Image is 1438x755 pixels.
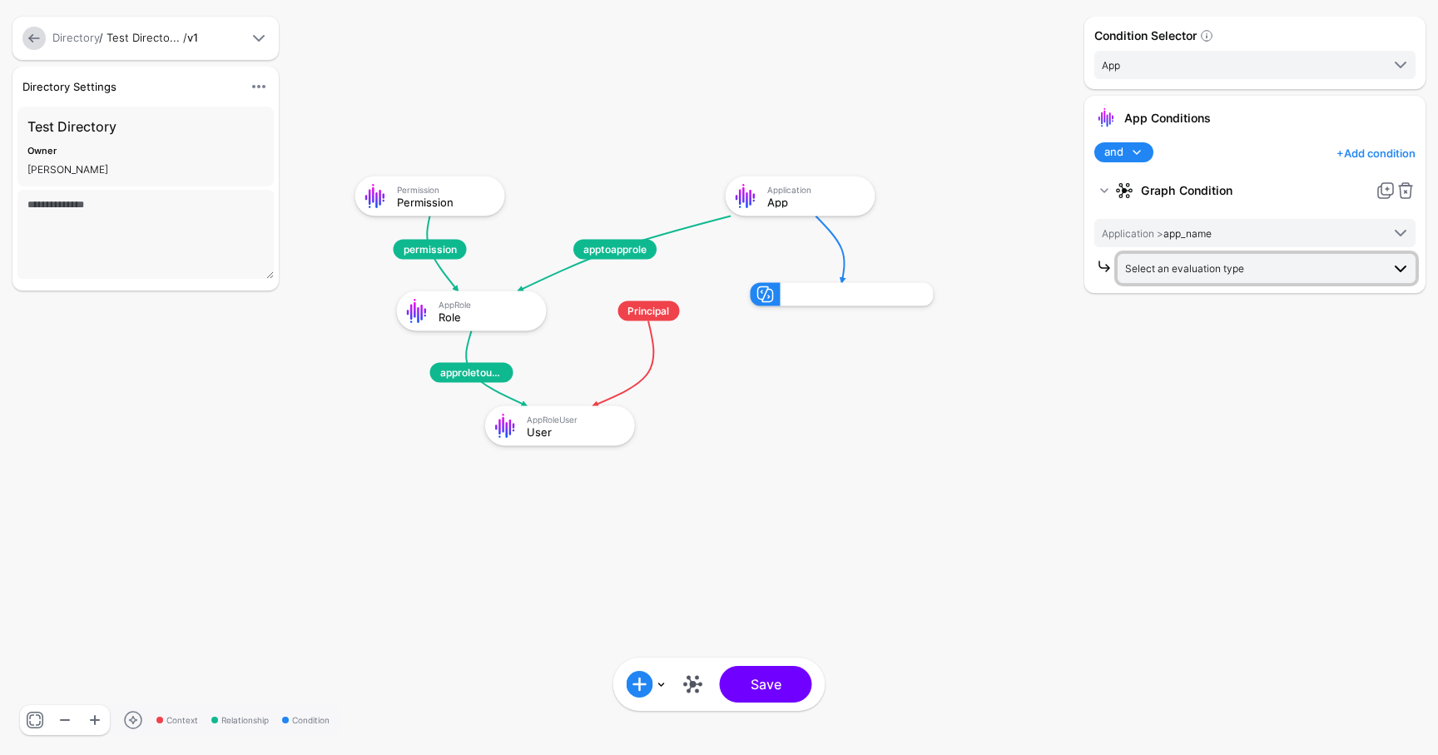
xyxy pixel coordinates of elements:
div: Permission [397,184,493,194]
img: svg+xml;base64,PD94bWwgdmVyc2lvbj0iMS4wIiBlbmNvZGluZz0idXRmLTgiPz4KPCEtLSBHZW5lcmF0b3I6IEFkb2JlIE... [731,181,761,211]
div: App [767,196,864,207]
a: Add condition [1336,140,1416,166]
strong: Owner [27,145,57,156]
img: svg+xml;base64,PD94bWwgdmVyc2lvbj0iMS4wIiBlbmNvZGluZz0idXRmLTgiPz4KPCEtLSBHZW5lcmF0b3I6IEFkb2JlIE... [1094,106,1118,129]
div: Application [767,184,864,194]
strong: v1 [187,31,198,44]
div: User [527,425,623,437]
h3: Test Directory [27,117,264,137]
span: + [1336,147,1344,160]
div: Role [439,310,535,322]
span: Condition [282,714,330,727]
button: Save [720,666,812,703]
span: Relationship [211,714,269,727]
app-identifier: [PERSON_NAME] [27,163,108,176]
strong: Condition Selector [1094,28,1197,42]
strong: Graph Condition [1141,176,1369,206]
span: approletouser [430,363,513,383]
span: Application > [1102,227,1163,240]
div: AppRole [439,299,535,309]
a: Directory [52,31,99,44]
span: Principal [617,301,679,321]
span: Context [156,714,198,727]
img: svg+xml;base64,PD94bWwgdmVyc2lvbj0iMS4wIiBlbmNvZGluZz0idXRmLTgiPz4KPCEtLSBHZW5lcmF0b3I6IEFkb2JlIE... [360,181,390,211]
div: Directory Settings [16,78,242,95]
span: apptoapprole [573,240,657,260]
strong: App Conditions [1124,111,1211,125]
span: and [1104,144,1123,161]
img: svg+xml;base64,PD94bWwgdmVyc2lvbj0iMS4wIiBlbmNvZGluZz0idXRmLTgiPz4KPCEtLSBHZW5lcmF0b3I6IEFkb2JlIE... [490,411,520,441]
div: AppRoleUser [527,414,623,424]
span: app_name [1102,227,1212,240]
span: permission [394,240,467,260]
div: / Test Directo... / [49,30,245,47]
img: svg+xml;base64,PD94bWwgdmVyc2lvbj0iMS4wIiBlbmNvZGluZz0idXRmLTgiPz4KPCEtLSBHZW5lcmF0b3I6IEFkb2JlIE... [402,296,432,326]
div: Permission [397,196,493,207]
span: App [1102,59,1120,72]
span: Select an evaluation type [1125,262,1244,275]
